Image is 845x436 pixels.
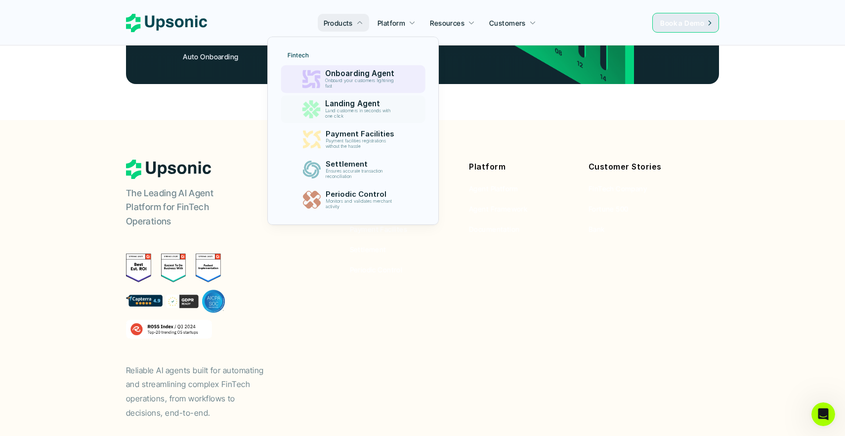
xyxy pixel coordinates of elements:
p: Monitors and validates merchant activity [325,199,397,210]
p: Landing Agent [325,99,399,108]
p: Resources [430,18,465,28]
a: Onboarding AgentOnboard your customers lightning fast [281,65,425,93]
p: Customer Stories [589,160,693,174]
p: Customers [489,18,526,28]
p: Fintech [288,52,309,59]
p: Periodic Control [325,190,398,199]
p: Platform [469,160,574,174]
iframe: Intercom live chat [811,402,835,426]
span: Fortune 500 [589,205,629,213]
span: Documentation [469,225,519,233]
span: Periodic Control [350,265,403,274]
a: Settlement [350,244,455,255]
a: Periodic Control [350,264,455,275]
span: Bank [589,225,605,233]
span: Settlement [350,245,386,254]
a: Book a Demo [652,13,719,33]
p: Settlement [325,160,398,169]
a: Landing AgentLand customers in seconds with one click [281,95,425,124]
span: Agent Platform [469,184,518,193]
a: Payment Facilites [350,224,455,234]
span: FinTech Company [589,184,647,193]
p: Ensures accurate transaction reconciliation [325,169,397,179]
p: The Leading AI Agent Platform for FinTech Operations [126,186,250,229]
p: Reliable AI agents built for automating and streamlining complex FinTech operations, from workflo... [126,363,274,420]
p: Payment facilities registrations without the hassle [325,138,397,149]
a: Onboarding Agent [350,183,455,194]
p: Auto Onboarding [183,51,261,62]
span: Payment Facilites [350,225,407,233]
a: Periodic ControlMonitors and validates merchant activity [282,186,424,214]
p: Land customers in seconds with one click [325,108,398,119]
p: Payment Facilities [325,130,398,138]
p: Products [324,18,353,28]
span: Book a Demo [660,19,704,27]
span: Agent Framework [469,205,527,213]
p: Onboarding Agent [325,69,399,78]
a: Landing Agent [350,204,455,214]
a: Products [318,14,369,32]
p: Onboard your customers lightning fast [325,78,398,89]
a: Payment FacilitiesPayment facilities registrations without the hassle [282,126,424,153]
a: Documentation [469,224,574,234]
a: SettlementEnsures accurate transaction reconciliation [282,156,424,183]
p: Platform [378,18,405,28]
